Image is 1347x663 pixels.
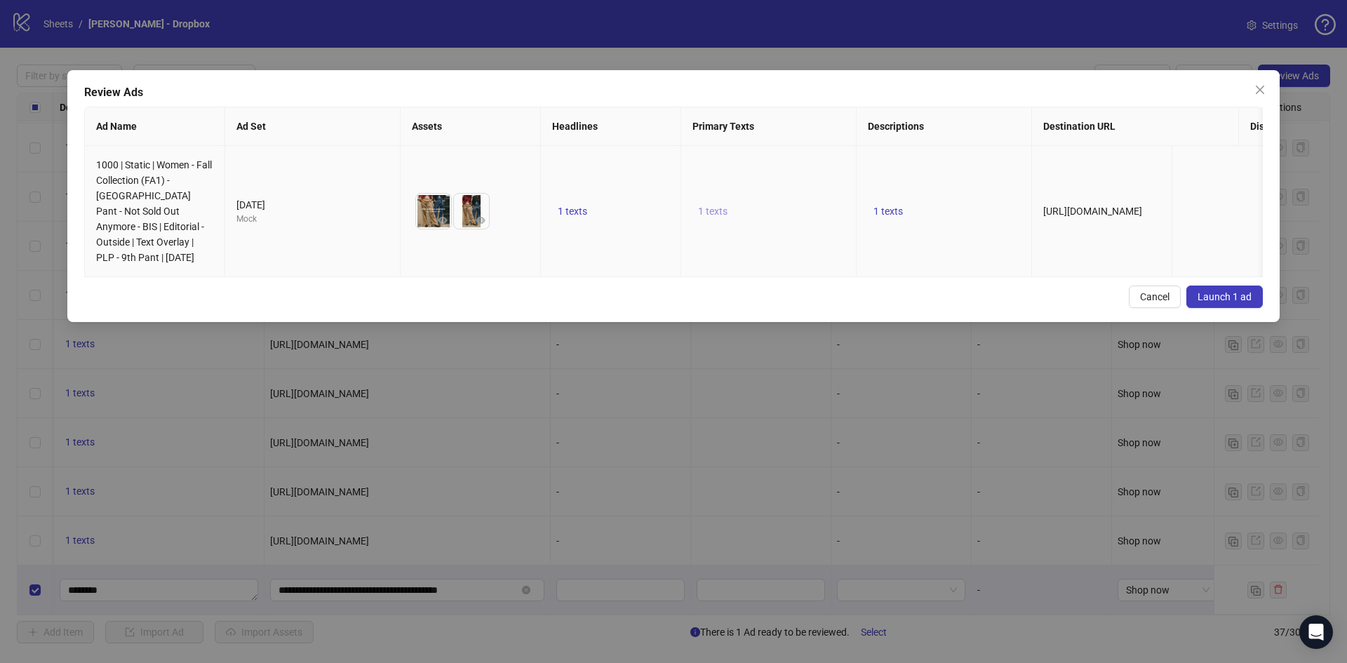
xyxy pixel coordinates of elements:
button: Launch 1 ad [1186,286,1263,308]
button: 1 texts [552,203,593,220]
th: Ad Name [85,107,225,146]
th: Ad Set [225,107,401,146]
button: 1 texts [692,203,733,220]
button: Close [1249,79,1271,101]
button: Preview [472,212,489,229]
img: Asset 1 [416,194,451,229]
img: Asset 2 [454,194,489,229]
th: Assets [401,107,541,146]
span: 1000 | Static | Women - Fall Collection (FA1) - [GEOGRAPHIC_DATA] Pant - Not Sold Out Anymore - B... [96,159,212,263]
span: [URL][DOMAIN_NAME] [1043,206,1142,217]
span: Launch 1 ad [1198,291,1252,302]
span: close [1254,84,1266,95]
button: 1 texts [868,203,909,220]
span: 1 texts [558,206,587,217]
span: Cancel [1140,291,1170,302]
div: Review Ads [84,84,1263,101]
div: Mock [236,213,389,226]
th: Primary Texts [681,107,857,146]
button: Cancel [1129,286,1181,308]
span: eye [438,215,448,225]
th: Headlines [541,107,681,146]
button: Preview [434,212,451,229]
span: 1 texts [698,206,728,217]
span: 1 texts [873,206,903,217]
div: Open Intercom Messenger [1299,615,1333,649]
th: Destination URL [1032,107,1239,146]
div: [DATE] [236,197,389,213]
th: Descriptions [857,107,1032,146]
span: eye [476,215,485,225]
